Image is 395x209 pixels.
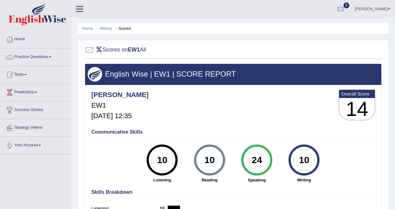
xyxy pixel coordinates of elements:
[284,177,325,183] strong: Writing
[113,25,131,31] li: Scores
[198,147,221,173] div: 10
[0,48,71,64] a: Practice Questions
[91,189,375,195] h4: Skills Breakdown
[88,70,379,78] h3: English Wise | EW1 | SCORE REPORT
[0,84,71,99] a: Predictions
[343,2,350,8] span: 0
[91,129,375,135] h4: Communicative Skills
[0,66,71,82] a: Tests
[100,26,112,31] a: History
[236,177,277,183] strong: Speaking
[293,147,316,173] div: 10
[91,91,149,99] h4: [PERSON_NAME]
[339,98,375,120] h3: 14
[0,101,71,117] a: Success Stories
[142,177,183,183] strong: Listening
[91,102,149,109] h5: EW1
[128,47,140,53] b: EW1
[0,137,71,152] a: Your Account
[0,31,71,46] a: Home
[82,26,93,31] a: Home
[341,91,373,96] b: Overall Score
[85,45,146,55] h2: Scores on All
[151,147,174,173] div: 10
[0,119,71,135] a: Strategy Videos
[88,67,102,82] img: wings.png
[245,147,268,173] div: 24
[189,177,230,183] strong: Reading
[91,112,149,120] h5: [DATE] 12:35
